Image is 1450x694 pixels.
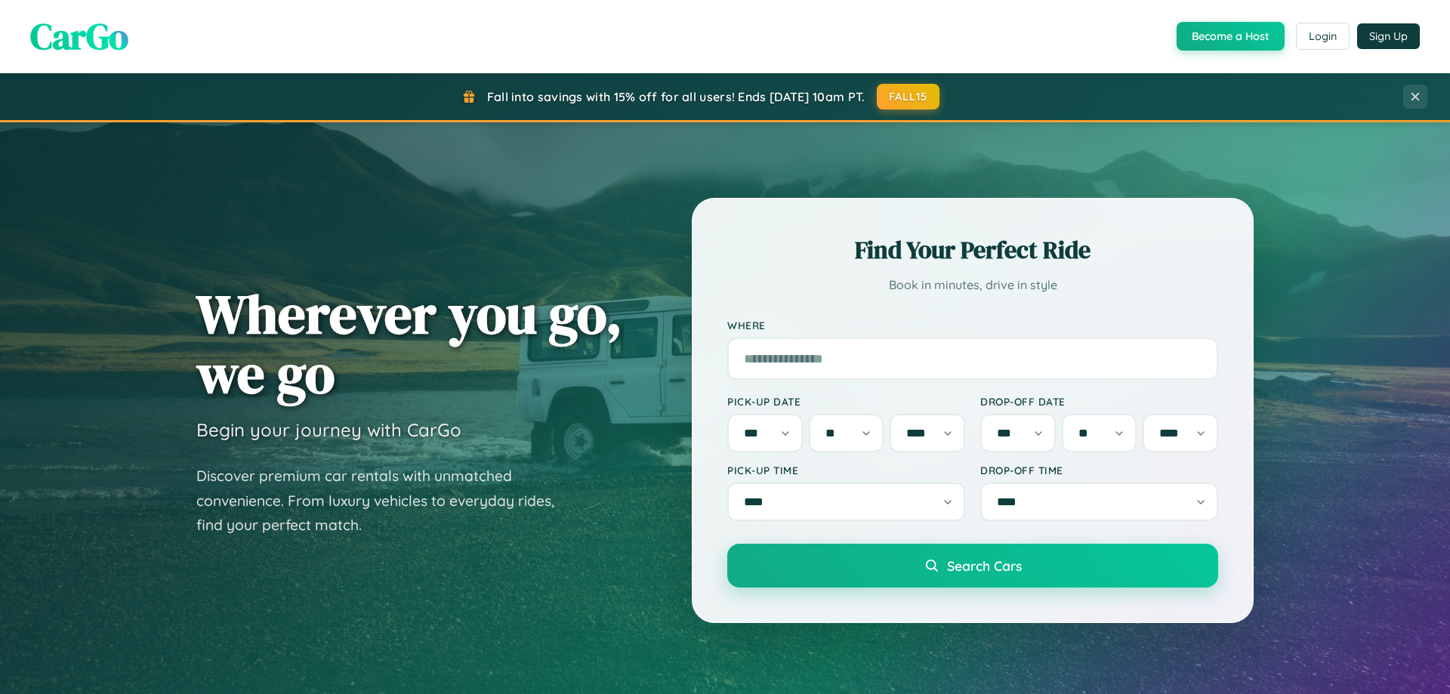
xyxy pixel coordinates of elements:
button: Sign Up [1357,23,1420,49]
h2: Find Your Perfect Ride [727,233,1218,267]
label: Pick-up Date [727,395,965,408]
label: Drop-off Time [980,464,1218,477]
label: Drop-off Date [980,395,1218,408]
p: Book in minutes, drive in style [727,274,1218,296]
h1: Wherever you go, we go [196,284,622,403]
span: Search Cars [947,557,1022,574]
label: Where [727,319,1218,332]
label: Pick-up Time [727,464,965,477]
span: Fall into savings with 15% off for all users! Ends [DATE] 10am PT. [487,89,865,104]
button: Search Cars [727,544,1218,588]
p: Discover premium car rentals with unmatched convenience. From luxury vehicles to everyday rides, ... [196,464,574,538]
button: Login [1296,23,1350,50]
button: Become a Host [1177,22,1285,51]
span: CarGo [30,11,128,61]
button: FALL15 [877,84,940,109]
h3: Begin your journey with CarGo [196,418,461,441]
